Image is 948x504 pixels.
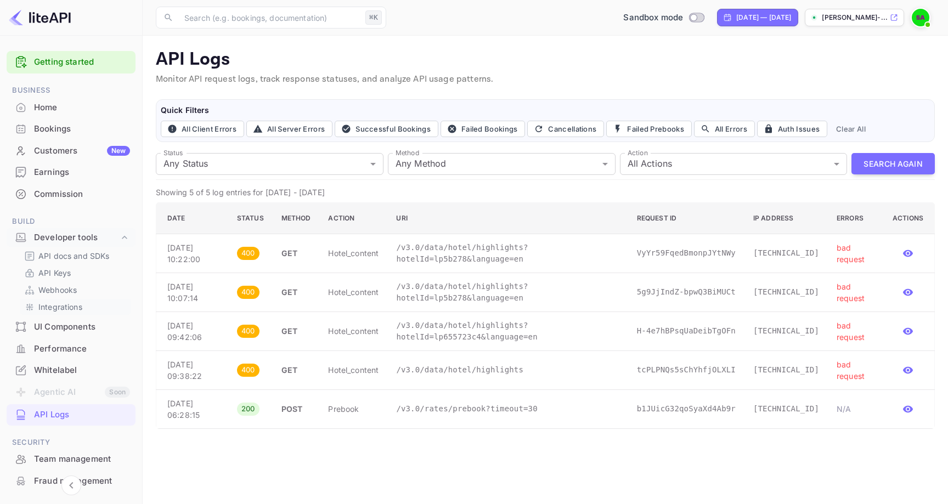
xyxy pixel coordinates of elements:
[9,9,71,26] img: LiteAPI logo
[237,326,259,337] span: 400
[822,13,888,22] p: [PERSON_NAME]-...
[167,281,219,304] p: [DATE] 10:07:14
[319,202,387,234] th: Action
[34,364,130,377] div: Whitelabel
[7,184,136,205] div: Commission
[365,10,382,25] div: ⌘K
[396,403,619,415] p: /v3.0/rates/prebook?timeout=30
[396,148,419,157] label: Method
[34,188,130,201] div: Commission
[396,320,619,343] p: /v3.0/data/hotel/highlights?hotelId=lp655723c4&language=en
[328,325,379,337] p: hotel_content
[107,146,130,156] div: New
[34,166,130,179] div: Earnings
[61,475,81,495] button: Collapse navigation
[7,471,136,492] div: Fraud management
[628,202,744,234] th: Request ID
[828,202,884,234] th: Errors
[623,12,683,24] span: Sandbox mode
[34,343,130,355] div: Performance
[34,145,130,157] div: Customers
[273,202,320,234] th: Method
[281,247,311,259] p: GET
[281,286,311,298] p: GET
[20,248,131,264] div: API docs and SDKs
[527,121,604,137] button: Cancellations
[228,202,273,234] th: Status
[7,449,136,470] div: Team management
[7,228,136,247] div: Developer tools
[20,299,131,315] div: Integrations
[156,153,383,175] div: Any Status
[161,104,930,116] h6: Quick Filters
[7,338,136,360] div: Performance
[178,7,361,29] input: Search (e.g. bookings, documentation)
[606,121,692,137] button: Failed Prebooks
[388,153,616,175] div: Any Method
[757,121,827,137] button: Auth Issues
[637,364,736,376] p: tcPLPNQs5sChYhfjOLXLI
[328,364,379,376] p: hotel_content
[7,338,136,359] a: Performance
[628,148,648,157] label: Action
[736,13,791,22] div: [DATE] — [DATE]
[637,403,736,415] p: b1JUicG32qoSyaXd4Ab9r
[837,281,875,304] p: bad request
[38,301,82,313] p: Integrations
[167,320,219,343] p: [DATE] 09:42:06
[246,121,332,137] button: All Server Errors
[7,118,136,140] div: Bookings
[837,242,875,265] p: bad request
[156,202,228,234] th: Date
[7,162,136,182] a: Earnings
[34,56,130,69] a: Getting started
[884,202,934,234] th: Actions
[7,51,136,73] div: Getting started
[694,121,755,137] button: All Errors
[637,325,736,337] p: H-4e7hBPsqUaDeibTgOFn
[281,325,311,337] p: GET
[20,265,131,281] div: API Keys
[24,284,127,296] a: Webhooks
[7,360,136,381] div: Whitelabel
[837,320,875,343] p: bad request
[7,471,136,491] a: Fraud management
[237,404,259,415] span: 200
[753,325,819,337] p: [TECHNICAL_ID]
[237,248,259,259] span: 400
[167,242,219,265] p: [DATE] 10:22:00
[7,437,136,449] span: Security
[387,202,628,234] th: URI
[396,364,619,376] p: /v3.0/data/hotel/highlights
[335,121,438,137] button: Successful Bookings
[441,121,526,137] button: Failed Bookings
[7,404,136,424] a: API Logs
[7,140,136,161] a: CustomersNew
[34,101,130,114] div: Home
[753,247,819,259] p: [TECHNICAL_ID]
[753,286,819,298] p: [TECHNICAL_ID]
[717,9,798,26] div: Click to change the date range period
[837,403,875,415] p: N/A
[620,153,848,175] div: All Actions
[637,286,736,298] p: 5g9JjIndZ-bpwQ3BiMUCt
[156,186,935,198] p: Showing 5 of 5 log entries for [DATE] - [DATE]
[34,475,130,488] div: Fraud management
[832,121,870,137] button: Clear All
[396,242,619,265] p: /v3.0/data/hotel/highlights?hotelId=lp5b278&language=en
[161,121,244,137] button: All Client Errors
[20,282,131,298] div: Webhooks
[281,364,311,376] p: GET
[237,287,259,298] span: 400
[38,250,110,262] p: API docs and SDKs
[7,449,136,469] a: Team management
[619,12,708,24] div: Switch to Production mode
[7,162,136,183] div: Earnings
[237,365,259,376] span: 400
[163,148,183,157] label: Status
[637,247,736,259] p: VyYr59FqedBmonpJYtNWy
[753,403,819,415] p: [TECHNICAL_ID]
[7,316,136,337] a: UI Components
[753,364,819,376] p: [TECHNICAL_ID]
[912,9,929,26] img: Senthilkumar Arumugam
